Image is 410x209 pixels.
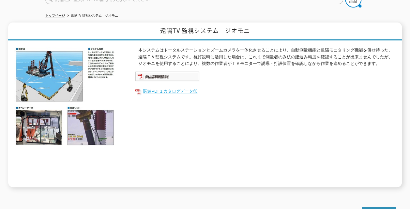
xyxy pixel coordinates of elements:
[14,47,115,145] img: 遠隔TV 監視システム ジオモニ
[135,71,199,81] img: 商品詳細情報システム
[138,47,396,67] p: 本システムはトータルステーションとズームカメラを一体化させることにより、自動測量機能と遠隔モニタリング機能を併せ持った、遠隔ＴＶ監視システムです。杭打設時に活用した場合は、これまで測量者のみ杭の...
[135,87,396,96] a: 関連PDF1 カタログデータ①
[8,22,402,40] h1: 遠隔TV 監視システム ジオモニ
[135,75,199,80] a: 商品詳細情報システム
[45,14,65,17] a: トップページ
[66,12,118,19] li: 遠隔TV 監視システム ジオモニ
